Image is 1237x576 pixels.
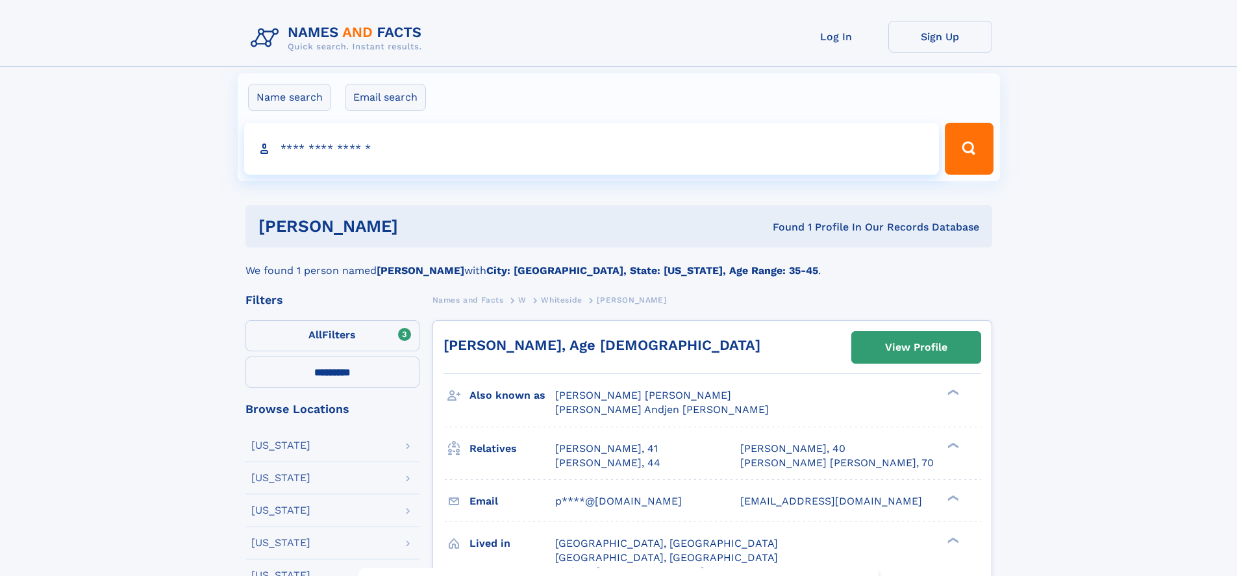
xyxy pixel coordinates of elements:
[469,438,555,460] h3: Relatives
[740,442,845,456] a: [PERSON_NAME], 40
[888,21,992,53] a: Sign Up
[944,441,960,449] div: ❯
[245,320,419,351] label: Filters
[258,218,586,234] h1: [PERSON_NAME]
[469,532,555,555] h3: Lived in
[555,389,731,401] span: [PERSON_NAME] [PERSON_NAME]
[469,490,555,512] h3: Email
[244,123,940,175] input: search input
[885,332,947,362] div: View Profile
[251,505,310,516] div: [US_STATE]
[945,123,993,175] button: Search Button
[518,295,527,305] span: W
[377,264,464,277] b: [PERSON_NAME]
[432,292,504,308] a: Names and Facts
[251,473,310,483] div: [US_STATE]
[245,403,419,415] div: Browse Locations
[944,494,960,502] div: ❯
[245,294,419,306] div: Filters
[555,456,660,470] a: [PERSON_NAME], 44
[251,440,310,451] div: [US_STATE]
[740,495,922,507] span: [EMAIL_ADDRESS][DOMAIN_NAME]
[469,384,555,407] h3: Also known as
[248,84,331,111] label: Name search
[555,442,658,456] a: [PERSON_NAME], 41
[541,295,582,305] span: Whiteside
[245,21,432,56] img: Logo Names and Facts
[597,295,666,305] span: [PERSON_NAME]
[308,329,322,341] span: All
[251,538,310,548] div: [US_STATE]
[518,292,527,308] a: W
[585,220,979,234] div: Found 1 Profile In Our Records Database
[555,551,778,564] span: [GEOGRAPHIC_DATA], [GEOGRAPHIC_DATA]
[852,332,981,363] a: View Profile
[555,537,778,549] span: [GEOGRAPHIC_DATA], [GEOGRAPHIC_DATA]
[944,536,960,544] div: ❯
[555,403,769,416] span: [PERSON_NAME] Andjen [PERSON_NAME]
[245,247,992,279] div: We found 1 person named with .
[541,292,582,308] a: Whiteside
[784,21,888,53] a: Log In
[444,337,760,353] a: [PERSON_NAME], Age [DEMOGRAPHIC_DATA]
[345,84,426,111] label: Email search
[944,388,960,397] div: ❯
[486,264,818,277] b: City: [GEOGRAPHIC_DATA], State: [US_STATE], Age Range: 35-45
[740,456,934,470] a: [PERSON_NAME] [PERSON_NAME], 70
